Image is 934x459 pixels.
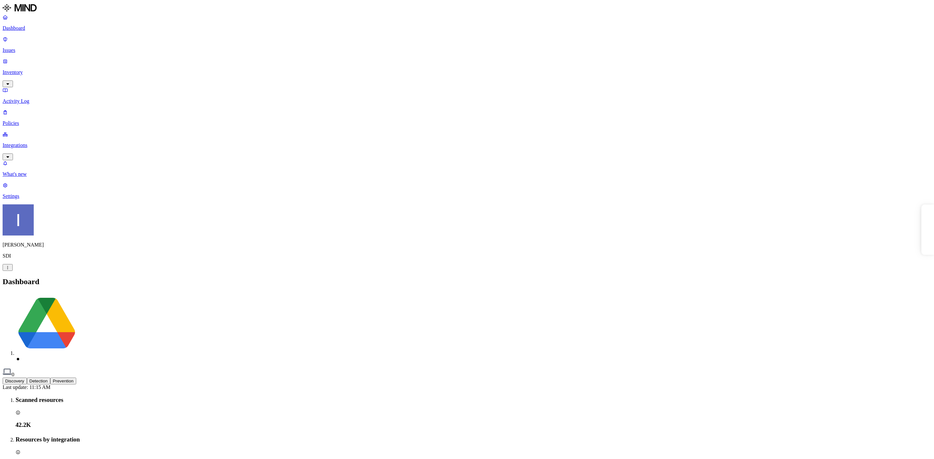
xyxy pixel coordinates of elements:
[3,384,50,390] span: Last update: 11:15 AM
[3,98,931,104] p: Activity Log
[3,3,931,14] a: MIND
[3,204,34,236] img: Itai Schwartz
[3,378,27,384] button: Discovery
[3,69,931,75] p: Inventory
[3,182,931,199] a: Settings
[27,378,50,384] button: Detection
[3,131,931,159] a: Integrations
[16,421,931,429] h3: 42.2K
[3,3,37,13] img: MIND
[3,14,931,31] a: Dashboard
[3,171,931,177] p: What's new
[3,47,931,53] p: Issues
[3,109,931,126] a: Policies
[3,277,931,286] h2: Dashboard
[3,253,931,259] p: SDI
[3,87,931,104] a: Activity Log
[3,36,931,53] a: Issues
[3,58,931,86] a: Inventory
[12,372,14,377] span: 0
[3,160,931,177] a: What's new
[16,396,931,404] h3: Scanned resources
[3,120,931,126] p: Policies
[16,436,931,443] h3: Resources by integration
[3,367,12,376] img: endpoint.svg
[50,378,76,384] button: Prevention
[3,142,931,148] p: Integrations
[3,25,931,31] p: Dashboard
[16,293,78,355] img: google-drive.svg
[3,193,931,199] p: Settings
